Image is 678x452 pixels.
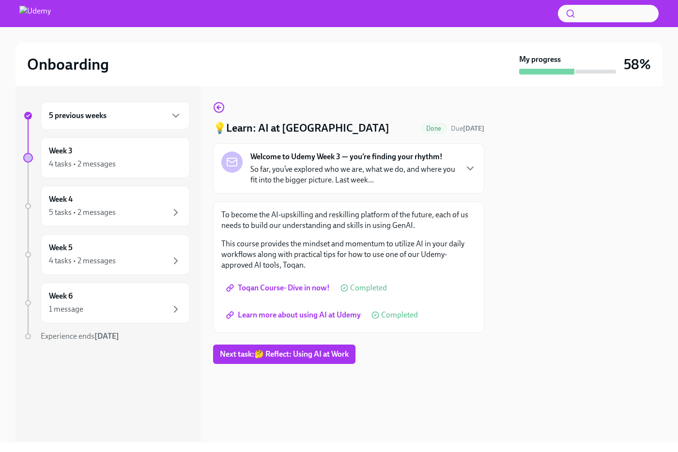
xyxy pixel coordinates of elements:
[49,159,116,169] div: 4 tasks • 2 messages
[228,310,361,320] span: Learn more about using AI at Udemy
[49,304,83,315] div: 1 message
[213,345,355,364] button: Next task:🤔 Reflect: Using AI at Work
[19,6,51,21] img: Udemy
[23,283,190,323] a: Week 61 message
[49,110,107,121] h6: 5 previous weeks
[250,151,443,162] strong: Welcome to Udemy Week 3 — you’re finding your rhythm!
[41,102,190,130] div: 5 previous weeks
[23,186,190,226] a: Week 45 tasks • 2 messages
[49,207,116,218] div: 5 tasks • 2 messages
[221,210,476,231] p: To become the AI-upskilling and reskilling platform of the future, each of us needs to build our ...
[221,305,368,325] a: Learn more about using AI at Udemy
[420,125,447,132] span: Done
[250,164,457,185] p: So far, you’ve explored who we are, what we do, and where you fit into the bigger picture. Last w...
[49,291,73,301] h6: Week 6
[49,146,73,156] h6: Week 3
[220,349,349,359] span: Next task : 🤔 Reflect: Using AI at Work
[463,124,484,133] strong: [DATE]
[451,124,484,133] span: September 13th, 2025 10:00
[23,234,190,275] a: Week 54 tasks • 2 messages
[41,331,119,341] span: Experience ends
[519,54,561,65] strong: My progress
[49,194,73,205] h6: Week 4
[27,55,109,74] h2: Onboarding
[624,56,651,73] h3: 58%
[23,137,190,178] a: Week 34 tasks • 2 messages
[94,331,119,341] strong: [DATE]
[221,239,476,271] p: This course provides the mindset and momentum to utilize AI in your daily workflows along with pr...
[451,124,484,133] span: Due
[49,256,116,266] div: 4 tasks • 2 messages
[350,284,387,292] span: Completed
[228,283,330,293] span: Toqan Course- Dive in now!
[213,121,389,136] h4: 💡Learn: AI at [GEOGRAPHIC_DATA]
[221,278,337,298] a: Toqan Course- Dive in now!
[381,311,418,319] span: Completed
[49,242,73,253] h6: Week 5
